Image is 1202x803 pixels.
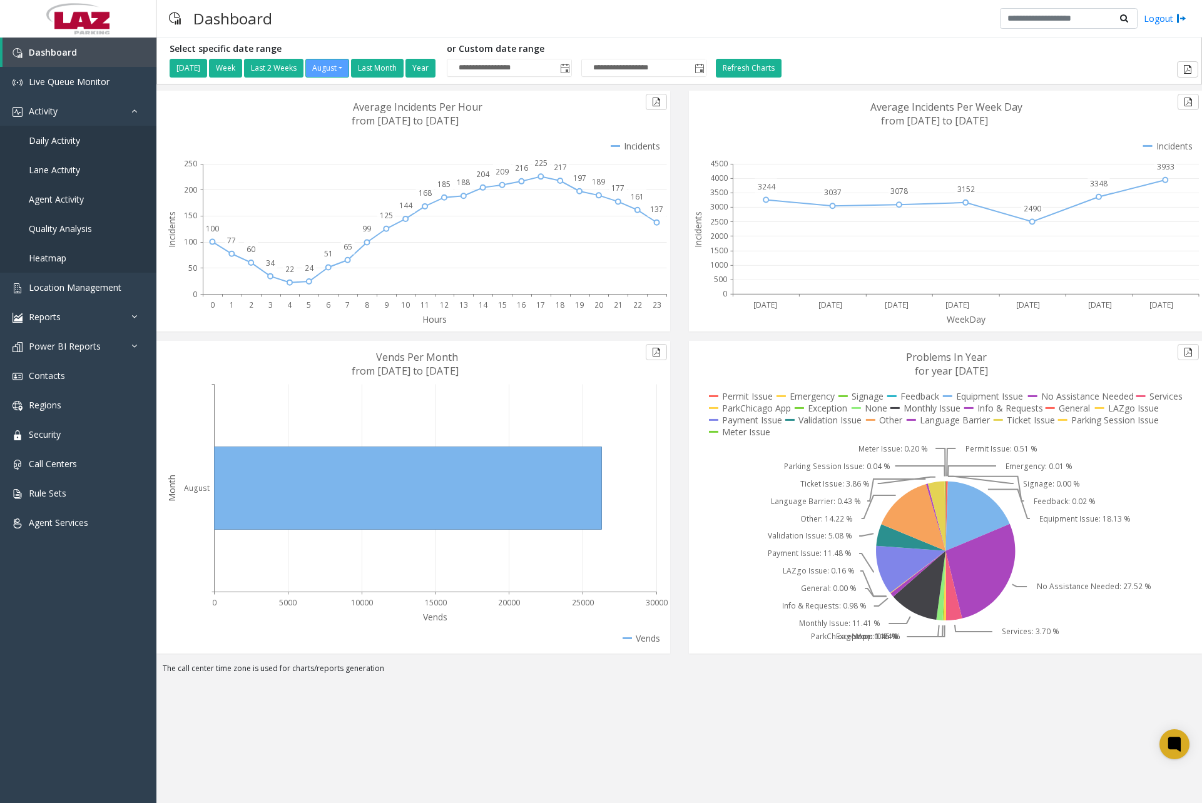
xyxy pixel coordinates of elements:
[279,597,297,608] text: 5000
[476,169,490,179] text: 204
[344,241,352,252] text: 65
[425,597,447,608] text: 15000
[13,430,23,440] img: 'icon'
[13,401,23,411] img: 'icon'
[169,3,181,34] img: pageIcon
[3,38,156,67] a: Dashboard
[558,59,571,77] span: Toggle popup
[419,188,432,198] text: 168
[184,210,197,221] text: 150
[770,496,860,507] text: Language Barrier: 0.43 %
[716,59,782,78] button: Refresh Charts
[650,204,663,215] text: 137
[420,300,429,310] text: 11
[798,619,880,629] text: Monthly Issue: 11.41 %
[957,184,975,194] text: 3152
[692,211,704,248] text: Incidents
[1088,300,1112,310] text: [DATE]
[554,162,567,173] text: 217
[573,173,586,183] text: 197
[1023,478,1080,489] text: Signage: 0.00 %
[188,263,197,273] text: 50
[496,166,509,177] text: 209
[1034,496,1096,507] text: Feedback: 0.02 %
[401,300,410,310] text: 10
[384,300,389,310] text: 9
[710,260,728,270] text: 1000
[1039,513,1131,524] text: Equipment Issue: 18.13 %
[1024,203,1041,214] text: 2490
[653,300,661,310] text: 23
[166,211,178,248] text: Incidents
[881,114,988,128] text: from [DATE] to [DATE]
[1036,582,1151,592] text: No Assistance Needed: 27.52 %
[811,632,900,642] text: ParkChicago App: 0.64 %
[227,235,236,246] text: 77
[945,300,969,310] text: [DATE]
[646,94,667,110] button: Export to pdf
[885,300,909,310] text: [DATE]
[13,313,23,323] img: 'icon'
[307,300,311,310] text: 5
[800,513,853,524] text: Other: 14.22 %
[710,231,728,241] text: 2000
[170,44,437,54] h5: Select specific date range
[210,300,215,310] text: 0
[206,223,219,234] text: 100
[723,289,727,300] text: 0
[915,364,988,378] text: for year [DATE]
[800,478,870,489] text: Ticket Issue: 3.86 %
[29,193,84,205] span: Agent Activity
[247,244,255,255] text: 60
[1006,461,1072,472] text: Emergency: 0.01 %
[184,483,210,493] text: August
[556,300,564,310] text: 18
[29,340,101,352] span: Power BI Reports
[29,105,58,117] span: Activity
[1149,300,1173,310] text: [DATE]
[710,202,728,213] text: 3000
[380,210,393,221] text: 125
[184,184,197,195] text: 200
[362,223,371,234] text: 99
[836,632,898,642] text: Exception: 0.16 %
[614,300,623,310] text: 21
[947,313,986,325] text: WeekDay
[156,663,1202,680] div: The call center time zone is used for charts/reports generation
[572,597,594,608] text: 25000
[230,300,234,310] text: 1
[1090,178,1108,189] text: 3348
[209,59,242,78] button: Week
[305,59,349,78] button: August
[757,181,775,192] text: 3244
[266,258,275,268] text: 34
[13,371,23,381] img: 'icon'
[437,179,451,189] text: 185
[575,300,584,310] text: 19
[594,300,603,310] text: 20
[423,611,447,623] text: Vends
[1177,61,1198,78] button: Export to pdf
[29,487,66,499] span: Rule Sets
[753,300,777,310] text: [DATE]
[29,458,77,470] span: Call Centers
[447,44,706,54] h5: or Custom date range
[29,76,110,88] span: Live Queue Monitor
[801,583,857,594] text: General: 0.00 %
[193,289,197,300] text: 0
[244,59,303,78] button: Last 2 Weeks
[767,548,851,559] text: Payment Issue: 11.48 %
[515,163,528,173] text: 216
[858,443,927,454] text: Meter Issue: 0.20 %
[187,3,278,34] h3: Dashboard
[29,46,77,58] span: Dashboard
[498,597,520,608] text: 20000
[890,186,908,196] text: 3078
[326,300,330,310] text: 6
[498,300,507,310] text: 15
[870,100,1022,114] text: Average Incidents Per Week Day
[710,173,728,183] text: 4000
[353,100,482,114] text: Average Incidents Per Hour
[29,428,61,440] span: Security
[324,248,333,259] text: 51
